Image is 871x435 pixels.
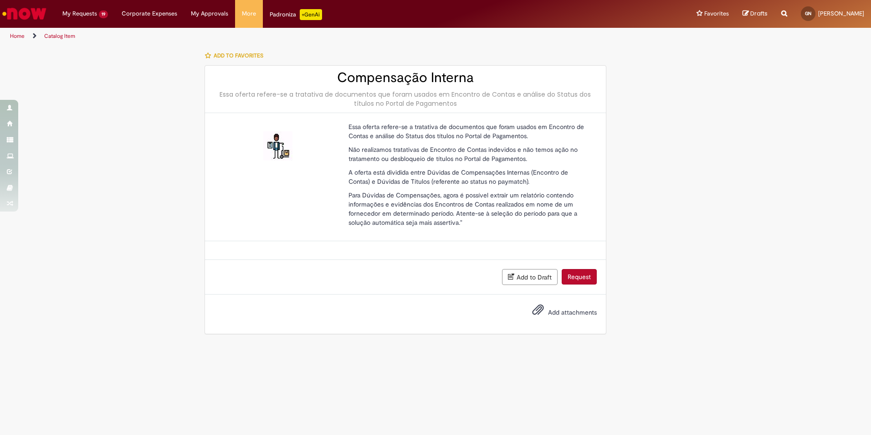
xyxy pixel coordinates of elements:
span: Favorites [704,9,729,18]
button: Add to Draft [502,269,558,285]
span: 19 [99,10,108,18]
a: Drafts [743,10,768,18]
ul: Page breadcrumbs [7,28,574,45]
img: Compensação Interna [263,131,292,161]
div: Essa oferta refere-se a tratativa de documentos que foram usados em Encontro de Contas e análise ... [214,90,597,108]
h2: Compensação Interna [214,70,597,85]
p: Para Dúvidas de Compensações, agora é possível extrair um relatório contendo informações e evidên... [348,191,590,227]
span: My Approvals [191,9,228,18]
button: Request [562,269,597,285]
span: Corporate Expenses [122,9,177,18]
p: Essa oferta refere-se a tratativa de documentos que foram usados em Encontro de Contas e análise ... [348,122,590,140]
span: Drafts [750,9,768,18]
button: Add to favorites [205,46,268,65]
span: More [242,9,256,18]
p: A oferta está dividida entre Dúvidas de Compensações Internas (Encontro de Contas) e Dúvidas de T... [348,168,590,186]
p: Não realizamos tratativas de Encontro de Contas indevidos e não temos ação no tratamento ou desbl... [348,145,590,163]
div: Padroniza [270,9,322,20]
p: +GenAi [300,9,322,20]
span: My Requests [62,9,97,18]
a: Home [10,32,25,40]
a: Catalog Item [44,32,75,40]
span: Add attachments [548,308,597,316]
span: Add to favorites [214,52,263,59]
img: ServiceNow [1,5,48,23]
span: GN [805,10,811,16]
button: Add attachments [530,301,546,322]
span: [PERSON_NAME] [818,10,864,17]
